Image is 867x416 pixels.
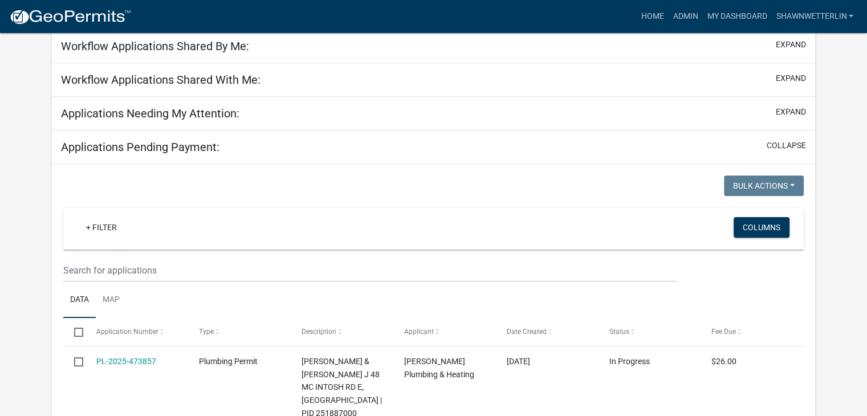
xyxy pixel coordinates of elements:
[776,106,806,118] button: expand
[96,357,156,366] a: PL-2025-473857
[668,6,702,27] a: Admin
[506,357,530,366] span: 09/04/2025
[199,357,258,366] span: Plumbing Permit
[290,318,393,345] datatable-header-cell: Description
[61,73,260,87] h5: Workflow Applications Shared With Me:
[609,357,649,366] span: In Progress
[61,140,219,154] h5: Applications Pending Payment:
[771,6,858,27] a: ShawnWetterlin
[63,282,96,319] a: Data
[61,39,249,53] h5: Workflow Applications Shared By Me:
[609,328,629,336] span: Status
[734,217,789,238] button: Columns
[711,357,736,366] span: $26.00
[61,107,239,120] h5: Applications Needing My Attention:
[776,72,806,84] button: expand
[188,318,290,345] datatable-header-cell: Type
[767,140,806,152] button: collapse
[701,318,803,345] datatable-header-cell: Fee Due
[302,328,336,336] span: Description
[636,6,668,27] a: Home
[63,318,85,345] datatable-header-cell: Select
[96,282,127,319] a: Map
[404,328,433,336] span: Applicant
[506,328,546,336] span: Date Created
[77,217,126,238] a: + Filter
[711,328,736,336] span: Fee Due
[199,328,214,336] span: Type
[598,318,701,345] datatable-header-cell: Status
[776,39,806,51] button: expand
[724,176,804,196] button: Bulk Actions
[404,357,474,379] span: Niebuhr Plumbing & Heating
[393,318,495,345] datatable-header-cell: Applicant
[96,328,158,336] span: Application Number
[702,6,771,27] a: My Dashboard
[63,259,677,282] input: Search for applications
[85,318,188,345] datatable-header-cell: Application Number
[495,318,598,345] datatable-header-cell: Date Created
